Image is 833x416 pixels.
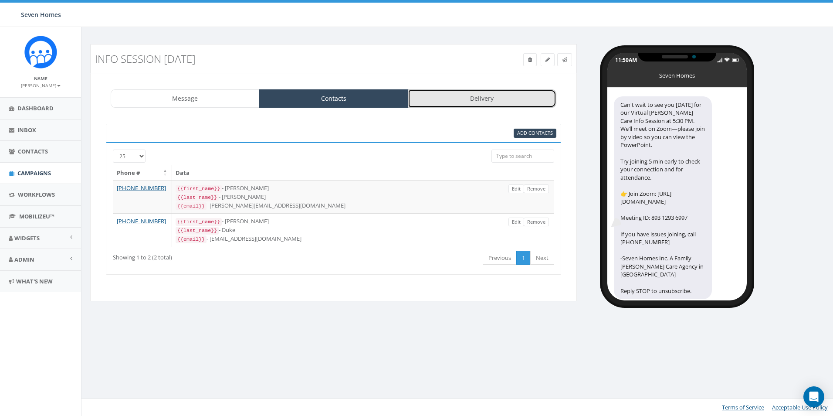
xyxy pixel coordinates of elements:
[528,56,532,63] span: Delete Campaign
[508,184,524,194] a: Edit
[614,96,712,300] div: Can't wait to see you [DATE] for our Virtual [PERSON_NAME] Care Info Session at 5:30 PM. We’ll me...
[545,56,550,63] span: Edit Campaign
[524,184,549,194] a: Remove
[615,56,637,64] div: 11:50AM
[516,251,531,265] a: 1
[17,169,51,177] span: Campaigns
[176,202,207,210] code: {{email}}
[176,218,222,226] code: {{first_name}}
[176,227,219,235] code: {{last_name}}
[18,147,48,155] span: Contacts
[17,126,36,134] span: Inbox
[16,277,53,285] span: What's New
[483,251,517,265] a: Previous
[113,165,172,181] th: Phone #: activate to sort column descending
[19,212,54,220] span: MobilizeU™
[176,194,219,201] code: {{last_name}}
[517,130,553,136] span: CSV files only
[803,386,824,407] div: Open Intercom Messenger
[14,234,40,242] span: Widgets
[508,218,524,227] a: Edit
[176,217,499,226] div: - [PERSON_NAME]
[517,130,553,136] span: Add Contacts
[176,235,499,243] div: - [EMAIL_ADDRESS][DOMAIN_NAME]
[530,251,554,265] a: Next
[34,75,47,82] small: Name
[176,235,207,243] code: {{email}}
[21,82,61,89] small: [PERSON_NAME]
[172,165,503,181] th: Data
[21,81,61,89] a: [PERSON_NAME]
[14,256,34,263] span: Admin
[176,226,499,235] div: - Duke
[408,89,557,108] a: Delivery
[17,104,54,112] span: Dashboard
[176,193,499,201] div: - [PERSON_NAME]
[524,218,549,227] a: Remove
[111,89,260,108] a: Message
[722,403,764,411] a: Terms of Service
[18,191,55,198] span: Workflows
[514,129,556,138] a: Add Contacts
[176,185,222,193] code: {{first_name}}
[24,36,57,68] img: Rally_Corp_Icon.png
[95,53,450,65] h3: Info Session [DATE]
[176,201,499,210] div: - [PERSON_NAME][EMAIL_ADDRESS][DOMAIN_NAME]
[772,403,828,411] a: Acceptable Use Policy
[176,184,499,193] div: - [PERSON_NAME]
[113,250,289,262] div: Showing 1 to 2 (2 total)
[117,184,166,192] a: [PHONE_NUMBER]
[21,10,61,19] span: Seven Homes
[655,72,699,76] div: Seven Homes
[491,150,554,163] input: Type to search
[562,56,567,63] span: Send Test Message
[259,89,408,108] a: Contacts
[117,217,166,225] a: [PHONE_NUMBER]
